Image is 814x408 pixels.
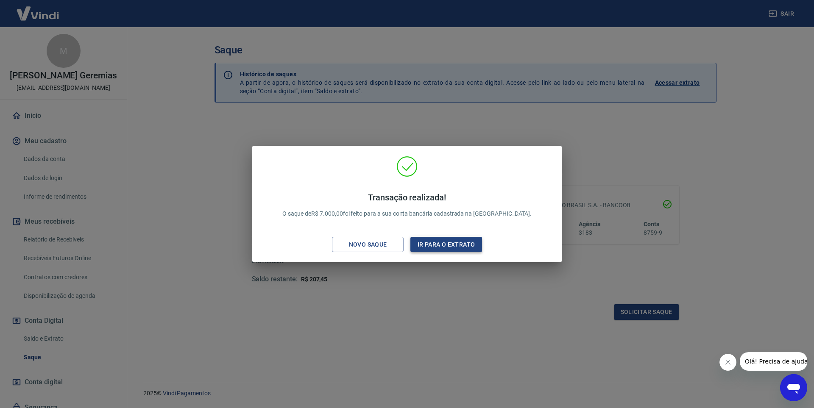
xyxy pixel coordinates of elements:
[332,237,404,253] button: Novo saque
[5,6,71,13] span: Olá! Precisa de ajuda?
[339,239,397,250] div: Novo saque
[282,192,532,218] p: O saque de R$ 7.000,00 foi feito para a sua conta bancária cadastrada na [GEOGRAPHIC_DATA].
[410,237,482,253] button: Ir para o extrato
[719,354,736,371] iframe: Fechar mensagem
[282,192,532,203] h4: Transação realizada!
[740,352,807,371] iframe: Mensagem da empresa
[780,374,807,401] iframe: Botão para abrir a janela de mensagens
